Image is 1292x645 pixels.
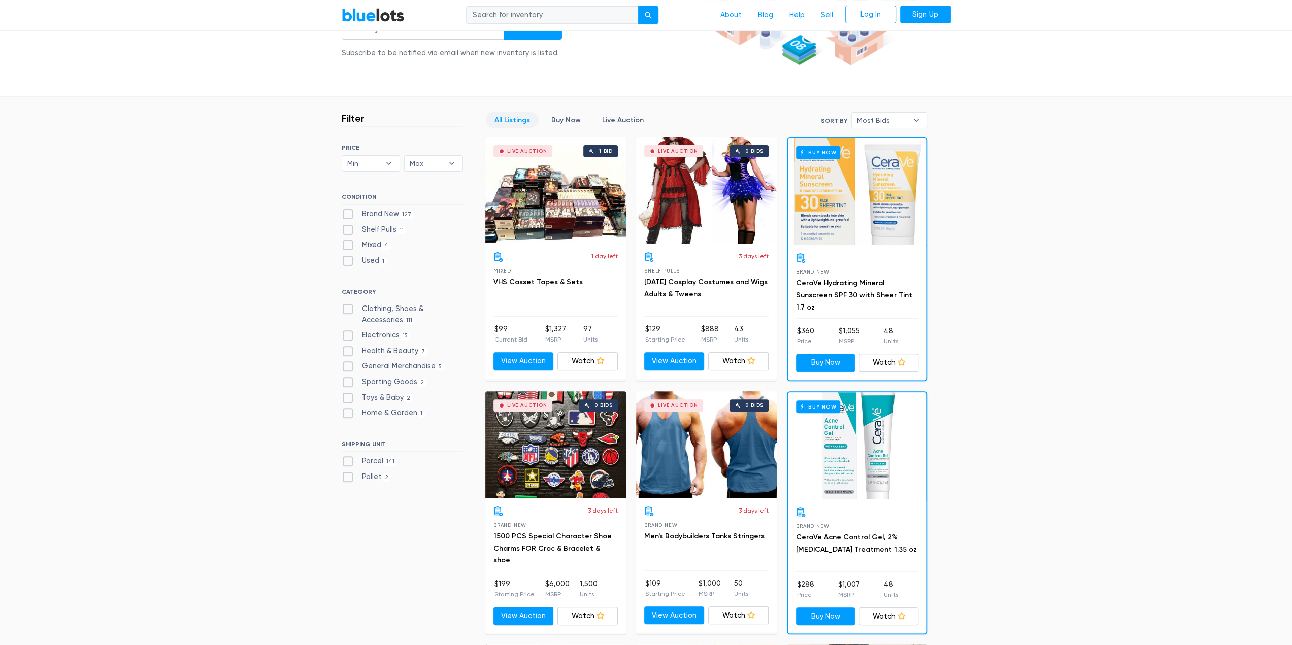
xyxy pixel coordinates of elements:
span: 15 [400,332,411,340]
a: Watch [859,354,918,372]
a: Watch [557,607,618,625]
li: $6,000 [545,579,569,599]
label: Used [342,255,388,266]
span: Min [347,156,381,171]
a: Watch [557,352,618,370]
span: 7 [418,348,428,356]
a: Sign Up [900,6,951,24]
span: 1 [417,410,426,418]
a: Buy Now [796,607,855,626]
span: 5 [436,363,445,371]
a: Watch [859,607,918,626]
span: 111 [403,317,416,325]
label: Home & Garden [342,408,426,419]
span: Mixed [493,268,511,274]
div: Live Auction [507,403,547,408]
h6: PRICE [342,144,463,151]
a: Live Auction 0 bids [485,391,626,498]
li: $109 [645,578,685,598]
span: 1 [379,257,388,265]
p: Units [580,590,598,599]
h6: CONDITION [342,193,463,205]
p: Starting Price [494,590,535,599]
p: Starting Price [645,589,685,598]
h6: Buy Now [796,146,840,159]
h6: SHIPPING UNIT [342,440,463,452]
li: $1,007 [838,579,860,599]
span: 4 [381,242,392,250]
p: MSRP [838,590,860,599]
span: 2 [417,379,427,387]
li: $199 [494,579,535,599]
li: 97 [583,324,598,344]
a: [DATE] Cosplay Costumes and Wigs Adults & Tweens [644,278,768,298]
label: Clothing, Shoes & Accessories [342,303,463,325]
a: View Auction [493,607,554,625]
span: 11 [396,226,407,234]
li: $888 [701,324,718,344]
label: Parcel [342,456,398,467]
a: View Auction [644,606,705,625]
label: Mixed [342,240,392,251]
li: $360 [797,326,814,346]
p: Units [734,589,748,598]
p: Units [884,590,898,599]
div: Live Auction [658,403,698,408]
p: Price [797,336,814,346]
input: Search for inventory [466,6,639,24]
p: MSRP [545,590,569,599]
label: Sort By [821,116,847,125]
span: 2 [382,473,392,482]
li: $1,327 [545,324,566,344]
a: Live Auction 0 bids [636,137,777,244]
p: Units [734,335,748,344]
span: Shelf Pulls [644,268,680,274]
label: Electronics [342,330,411,341]
a: VHS Casset Tapes & Sets [493,278,583,286]
a: View Auction [493,352,554,370]
a: Live Auction [593,112,652,128]
label: Brand New [342,209,415,220]
a: View Auction [644,352,705,370]
div: Live Auction [658,149,698,154]
li: $288 [797,579,814,599]
span: Max [410,156,443,171]
div: Live Auction [507,149,547,154]
span: Brand New [796,523,829,529]
label: Health & Beauty [342,346,428,357]
li: 43 [734,324,748,344]
p: 1 day left [591,252,618,261]
a: 1500 PCS Special Character Shoe Charms FOR Croc & Bracelet & shoe [493,532,612,565]
span: 141 [383,458,398,466]
span: Brand New [644,522,677,528]
a: Watch [708,606,769,625]
h6: Buy Now [796,400,840,413]
h6: CATEGORY [342,288,463,299]
a: Men's Bodybuilders Tanks Stringers [644,532,765,540]
p: Price [797,590,814,599]
b: ▾ [378,156,400,171]
a: Log In [845,6,896,24]
a: Watch [708,352,769,370]
label: General Merchandise [342,361,445,372]
li: $1,055 [838,326,859,346]
li: 48 [884,579,898,599]
p: MSRP [701,335,718,344]
li: $129 [645,324,685,344]
span: Most Bids [857,113,908,128]
p: 3 days left [588,506,618,515]
div: 0 bids [745,403,764,408]
p: Units [583,335,598,344]
div: 1 bid [599,149,613,154]
a: About [712,6,750,25]
div: 0 bids [745,149,764,154]
li: 48 [884,326,898,346]
label: Shelf Pulls [342,224,407,235]
a: CeraVe Hydrating Mineral Sunscreen SPF 30 with Sheer Tint 1.7 oz [796,279,912,312]
b: ▾ [441,156,462,171]
a: Sell [813,6,841,25]
a: Blog [750,6,781,25]
li: 50 [734,578,748,598]
p: Starting Price [645,335,685,344]
span: 127 [399,211,415,219]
